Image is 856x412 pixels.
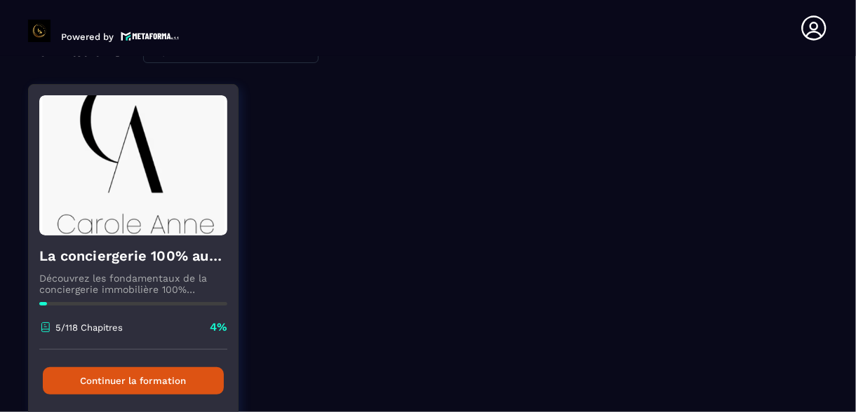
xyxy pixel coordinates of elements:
p: 5/118 Chapitres [55,322,123,333]
h4: La conciergerie 100% automatisée [39,246,227,266]
img: logo-branding [28,20,51,42]
p: 4% [210,320,227,335]
img: formation-background [39,95,227,235]
p: Powered by [61,32,114,42]
img: logo [121,30,180,42]
p: Découvrez les fondamentaux de la conciergerie immobilière 100% automatisée. Cette formation est c... [39,273,227,295]
button: Continuer la formation [43,367,224,394]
